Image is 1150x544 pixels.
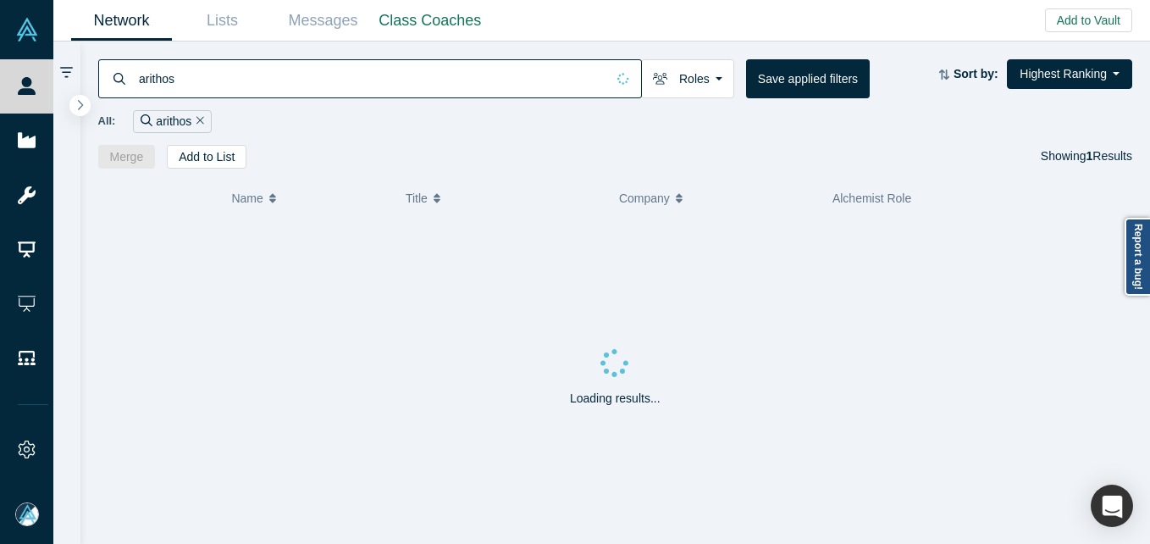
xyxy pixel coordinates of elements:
button: Save applied filters [746,59,870,98]
img: Mia Scott's Account [15,502,39,526]
button: Name [231,180,388,216]
button: Merge [98,145,156,169]
a: Messages [273,1,373,41]
button: Remove Filter [191,112,204,131]
div: Showing [1041,145,1132,169]
button: Company [619,180,815,216]
span: Company [619,180,670,216]
button: Add to Vault [1045,8,1132,32]
button: Roles [641,59,734,98]
strong: Sort by: [954,67,998,80]
p: Loading results... [570,390,661,408]
button: Title [406,180,601,216]
strong: 1 [1086,149,1093,163]
button: Add to List [167,145,246,169]
span: Results [1086,149,1132,163]
input: Search by name, title, company, summary, expertise, investment criteria or topics of focus [137,58,605,98]
a: Network [71,1,172,41]
span: All: [98,113,116,130]
div: arithos [133,110,212,133]
a: Lists [172,1,273,41]
button: Highest Ranking [1007,59,1132,89]
span: Alchemist Role [832,192,911,205]
span: Name [231,180,263,216]
span: Title [406,180,428,216]
a: Class Coaches [373,1,487,41]
img: Alchemist Vault Logo [15,18,39,42]
a: Report a bug! [1125,218,1150,296]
